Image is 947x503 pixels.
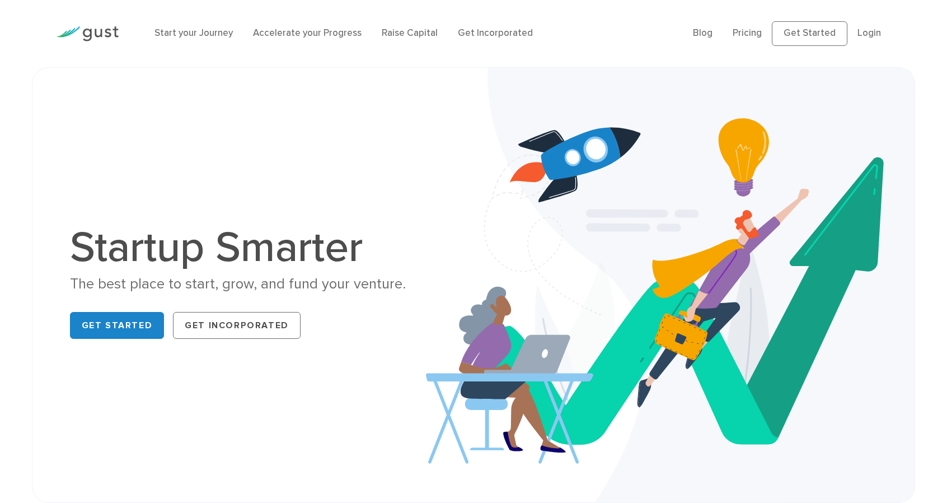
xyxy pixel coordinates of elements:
a: Get Started [70,312,165,339]
a: Login [857,27,881,39]
a: Pricing [733,27,762,39]
a: Get Incorporated [458,27,533,39]
h1: Startup Smarter [70,226,456,269]
div: The best place to start, grow, and fund your venture. [70,274,456,294]
a: Get Incorporated [173,312,301,339]
img: Gust Logo [56,26,119,41]
a: Accelerate your Progress [253,27,362,39]
a: Blog [693,27,712,39]
a: Raise Capital [382,27,438,39]
a: Get Started [772,21,847,46]
img: Startup Smarter Hero [426,68,915,502]
a: Start your Journey [154,27,233,39]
